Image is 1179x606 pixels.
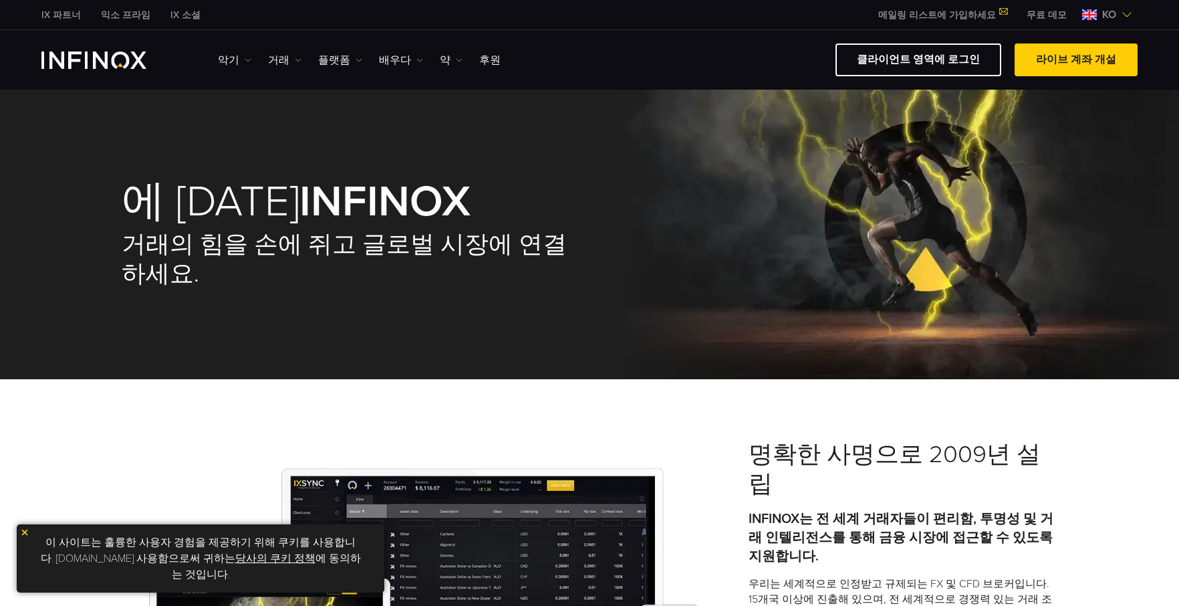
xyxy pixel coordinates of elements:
font: 배우다 [379,52,411,68]
font: 악기 [218,52,239,68]
h3: 명확한 사명으로 2009년 설립 [749,440,1057,499]
strong: INFINOX [299,175,471,228]
p: INFINOX는 전 세계 거래자들이 편리함, 투명성 및 거래 인텔리전스를 통해 금융 시장에 접근할 수 있도록 지원합니다. [749,510,1057,566]
a: 인피녹스 메뉴 [1017,8,1077,22]
img: 노란색 닫기 아이콘 [20,528,29,537]
a: INFINOX 로고 [41,52,178,69]
a: 거래 [268,52,301,68]
font: 약 [440,52,450,68]
font: 메일링 리스트에 가입하세요 [878,9,996,21]
font: 플랫폼 [318,52,350,68]
a: 약 [440,52,463,68]
a: 인피녹스 [31,8,91,22]
a: 인피녹스 [91,8,160,22]
span: KO [1097,7,1122,23]
a: 클라이언트 영역에 로그인 [835,43,1001,76]
a: 메일링 리스트에 가입하세요 [868,9,1017,21]
h2: 거래의 힘을 손에 쥐고 글로벌 시장에 연결하세요. [122,230,589,289]
font: 거래 [268,52,289,68]
font: 라이브 계좌 개설 [1036,53,1116,66]
a: 인피녹스 [160,8,211,22]
a: 당사의 쿠키 정책 [235,552,315,565]
a: 라이브 계좌 개설 [1015,43,1138,76]
a: 악기 [218,52,251,68]
a: 플랫폼 [318,52,362,68]
a: 배우다 [379,52,423,68]
h1: 에 [DATE] [122,180,589,223]
font: 이 사이트는 훌륭한 사용자 경험을 제공하기 위해 쿠키를 사용합니다. [DOMAIN_NAME] 사용함으로써 귀하는 에 동의하는 것입니다. [41,536,361,581]
a: 후원 [479,52,501,68]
